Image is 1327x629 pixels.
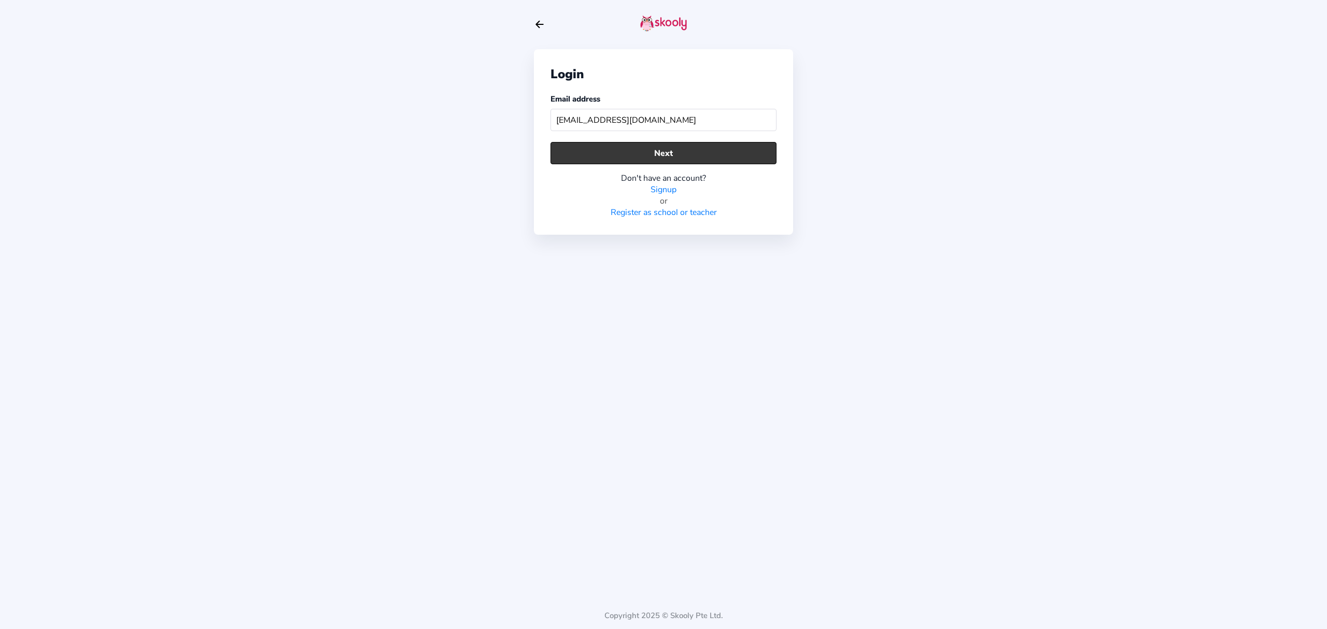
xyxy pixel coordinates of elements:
div: Don't have an account? [550,173,777,184]
img: skooly-logo.png [640,15,687,32]
div: Login [550,66,777,82]
button: arrow back outline [534,19,545,30]
a: Register as school or teacher [611,207,717,218]
button: Next [550,142,777,164]
a: Signup [651,184,676,195]
div: or [550,195,777,207]
input: Your email address [550,109,777,131]
label: Email address [550,94,600,104]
